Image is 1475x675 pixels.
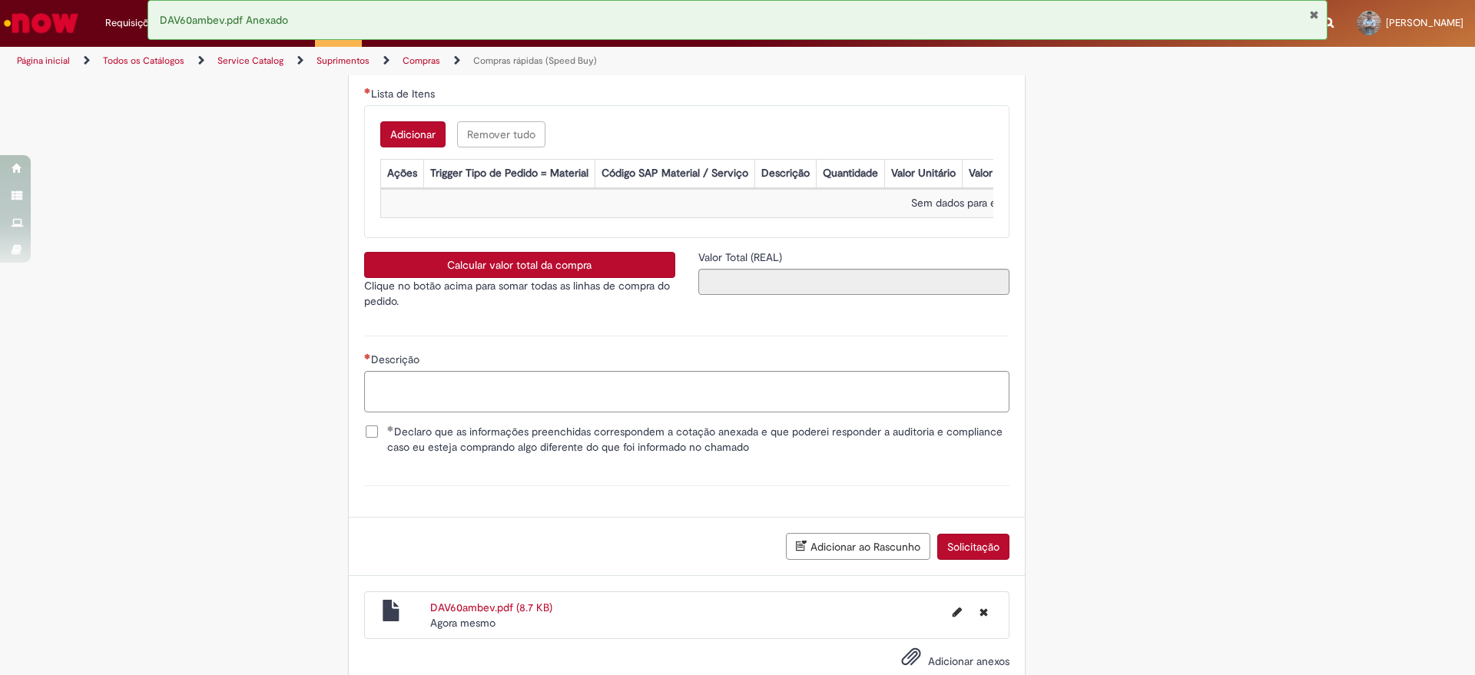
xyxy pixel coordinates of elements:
[928,654,1009,668] span: Adicionar anexos
[1386,16,1463,29] span: [PERSON_NAME]
[17,55,70,67] a: Página inicial
[698,250,785,265] label: Somente leitura - Valor Total (REAL)
[884,160,962,188] th: Valor Unitário
[962,160,1060,188] th: Valor Total Moeda
[786,533,930,560] button: Adicionar ao Rascunho
[698,269,1009,295] input: Valor Total (REAL)
[371,87,438,101] span: Lista de Itens
[364,88,371,94] span: Necessários
[12,47,972,75] ul: Trilhas de página
[816,160,884,188] th: Quantidade
[387,424,1009,455] span: Declaro que as informações preenchidas correspondem a cotação anexada e que poderei responder a a...
[380,121,446,147] button: Adicionar uma linha para Lista de Itens
[364,371,1009,412] textarea: Descrição
[430,616,496,630] time: 01/10/2025 15:20:10
[430,601,552,614] a: DAV60ambev.pdf (8.7 KB)
[430,616,496,630] span: Agora mesmo
[943,600,971,624] button: Editar nome de arquivo DAV60ambev.pdf
[105,15,159,31] span: Requisições
[371,352,423,366] span: Descrição
[698,250,785,264] span: Somente leitura - Valor Total (REAL)
[364,252,675,278] button: Calcular valor total da compra
[103,55,184,67] a: Todos os Catálogos
[160,13,288,27] span: DAV60ambev.pdf Anexado
[754,160,816,188] th: Descrição
[380,160,423,188] th: Ações
[2,8,81,38] img: ServiceNow
[403,55,440,67] a: Compras
[364,353,371,359] span: Necessários
[937,534,1009,560] button: Solicitação
[423,160,595,188] th: Trigger Tipo de Pedido = Material
[970,600,997,624] button: Excluir DAV60ambev.pdf
[387,425,394,432] span: Obrigatório Preenchido
[217,55,283,67] a: Service Catalog
[473,55,597,67] a: Compras rápidas (Speed Buy)
[317,55,370,67] a: Suprimentos
[364,278,675,309] p: Clique no botão acima para somar todas as linhas de compra do pedido.
[595,160,754,188] th: Código SAP Material / Serviço
[1309,8,1319,21] button: Fechar Notificação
